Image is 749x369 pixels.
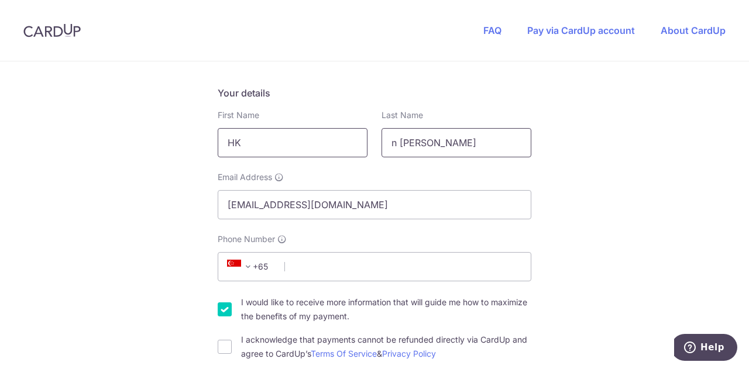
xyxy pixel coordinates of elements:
label: Last Name [382,109,423,121]
span: Email Address [218,171,272,183]
input: Last name [382,128,531,157]
span: +65 [227,260,255,274]
span: +65 [224,260,276,274]
a: Pay via CardUp account [527,25,635,36]
label: I would like to receive more information that will guide me how to maximize the benefits of my pa... [241,295,531,323]
iframe: Opens a widget where you can find more information [674,334,737,363]
a: About CardUp [661,25,726,36]
label: I acknowledge that payments cannot be refunded directly via CardUp and agree to CardUp’s & [241,333,531,361]
input: First name [218,128,367,157]
img: CardUp [23,23,81,37]
input: Email address [218,190,531,219]
span: Phone Number [218,233,275,245]
a: Privacy Policy [382,349,436,358]
a: FAQ [483,25,501,36]
label: First Name [218,109,259,121]
h5: Your details [218,86,531,100]
a: Terms Of Service [311,349,377,358]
